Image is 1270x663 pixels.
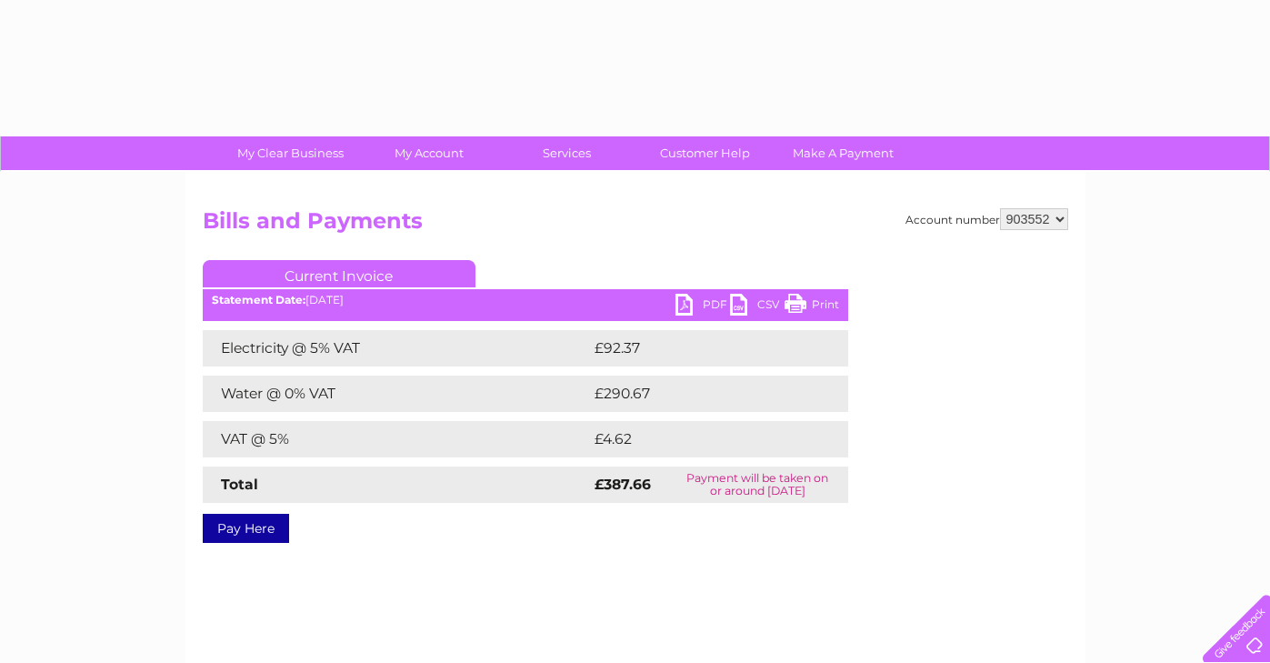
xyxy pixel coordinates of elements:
[203,421,590,457] td: VAT @ 5%
[203,376,590,412] td: Water @ 0% VAT
[905,208,1068,230] div: Account number
[595,476,651,493] strong: £387.66
[203,260,475,287] a: Current Invoice
[203,330,590,367] td: Electricity @ 5% VAT
[492,136,642,170] a: Services
[590,421,805,457] td: £4.62
[212,293,305,306] b: Statement Date:
[203,208,1068,243] h2: Bills and Payments
[203,294,848,306] div: [DATE]
[785,294,839,320] a: Print
[590,330,811,367] td: £92.37
[667,467,847,503] td: Payment will be taken on or around [DATE]
[354,136,504,170] a: My Account
[215,136,365,170] a: My Clear Business
[203,514,289,543] a: Pay Here
[221,476,258,493] strong: Total
[768,136,918,170] a: Make A Payment
[675,294,730,320] a: PDF
[630,136,780,170] a: Customer Help
[730,294,785,320] a: CSV
[590,376,816,412] td: £290.67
